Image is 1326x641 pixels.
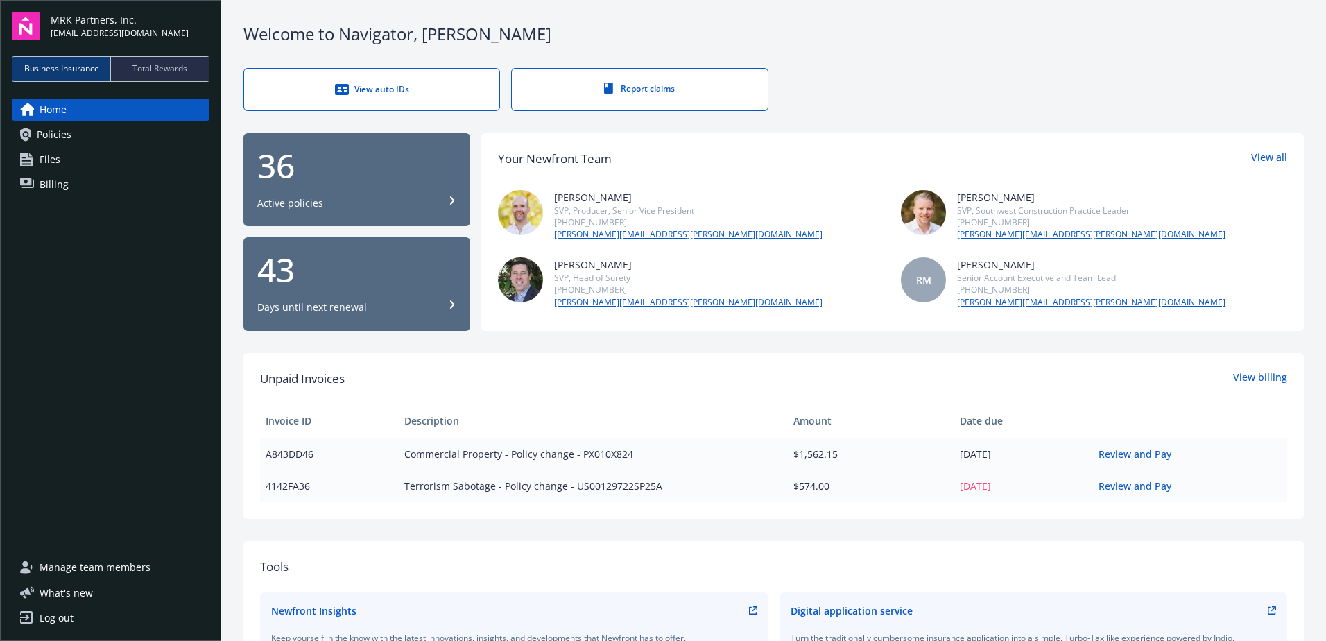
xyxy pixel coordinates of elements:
[243,237,470,331] button: 43Days until next renewal
[498,257,543,302] img: photo
[540,83,739,94] div: Report claims
[260,404,399,438] th: Invoice ID
[554,296,823,309] a: [PERSON_NAME][EMAIL_ADDRESS][PERSON_NAME][DOMAIN_NAME]
[260,370,345,388] span: Unpaid Invoices
[257,300,367,314] div: Days until next renewal
[40,99,67,121] span: Home
[12,173,209,196] a: Billing
[40,586,93,600] span: What ' s new
[40,148,60,171] span: Files
[1233,370,1287,388] a: View billing
[399,404,787,438] th: Description
[788,438,954,470] td: $1,562.15
[260,558,1287,576] div: Tools
[954,438,1093,470] td: [DATE]
[257,196,323,210] div: Active policies
[12,556,209,579] a: Manage team members
[257,149,456,182] div: 36
[788,404,954,438] th: Amount
[24,62,99,75] span: Business Insurance
[12,586,115,600] button: What's new
[260,470,399,502] td: 4142FA36
[554,272,823,284] div: SVP, Head of Surety
[40,607,74,629] div: Log out
[957,216,1225,228] div: [PHONE_NUMBER]
[272,83,472,96] div: View auto IDs
[271,604,356,618] div: Newfront Insights
[498,190,543,235] img: photo
[51,12,209,40] button: MRK Partners, Inc.[EMAIL_ADDRESS][DOMAIN_NAME]
[40,173,69,196] span: Billing
[554,228,823,241] a: [PERSON_NAME][EMAIL_ADDRESS][PERSON_NAME][DOMAIN_NAME]
[957,190,1225,205] div: [PERSON_NAME]
[37,123,71,146] span: Policies
[404,447,782,461] span: Commercial Property - Policy change - PX010X824
[554,216,823,228] div: [PHONE_NUMBER]
[954,404,1093,438] th: Date due
[404,479,782,493] span: Terrorism Sabotage - Policy change - US00129722SP25A
[957,228,1225,241] a: [PERSON_NAME][EMAIL_ADDRESS][PERSON_NAME][DOMAIN_NAME]
[554,257,823,272] div: [PERSON_NAME]
[554,205,823,216] div: SVP, Producer, Senior Vice President
[12,99,209,121] a: Home
[243,22,1304,46] div: Welcome to Navigator , [PERSON_NAME]
[788,470,954,502] td: $574.00
[791,604,913,618] div: Digital application service
[511,68,768,111] a: Report claims
[243,133,470,227] button: 36Active policies
[916,273,931,287] span: RM
[12,12,40,40] img: navigator-logo.svg
[554,284,823,296] div: [PHONE_NUMBER]
[1099,479,1182,493] a: Review and Pay
[957,296,1225,309] a: [PERSON_NAME][EMAIL_ADDRESS][PERSON_NAME][DOMAIN_NAME]
[12,148,209,171] a: Files
[12,123,209,146] a: Policies
[957,284,1225,296] div: [PHONE_NUMBER]
[554,190,823,205] div: [PERSON_NAME]
[40,556,150,579] span: Manage team members
[132,62,187,75] span: Total Rewards
[498,150,612,168] div: Your Newfront Team
[957,257,1225,272] div: [PERSON_NAME]
[901,190,946,235] img: photo
[260,438,399,470] td: A843DD46
[257,253,456,287] div: 43
[1099,447,1182,461] a: Review and Pay
[51,27,189,40] span: [EMAIL_ADDRESS][DOMAIN_NAME]
[1251,150,1287,168] a: View all
[957,272,1225,284] div: Senior Account Executive and Team Lead
[243,68,500,111] a: View auto IDs
[954,470,1093,502] td: [DATE]
[51,12,189,27] span: MRK Partners, Inc.
[957,205,1225,216] div: SVP, Southwest Construction Practice Leader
